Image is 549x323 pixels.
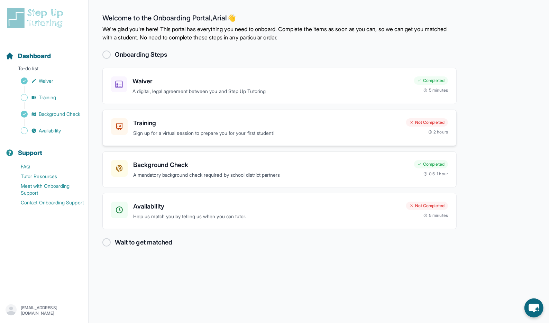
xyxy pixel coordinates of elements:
[39,111,80,118] span: Background Check
[6,304,83,317] button: [EMAIL_ADDRESS][DOMAIN_NAME]
[6,162,88,172] a: FAQ
[115,50,167,59] h2: Onboarding Steps
[102,193,457,229] a: AvailabilityHelp us match you by telling us when you can tutor.Not Completed5 minutes
[115,238,172,247] h2: Wait to get matched
[102,68,457,104] a: WaiverA digital, legal agreement between you and Step Up TutoringCompleted5 minutes
[102,110,457,146] a: TrainingSign up for a virtual session to prepare you for your first student!Not Completed2 hours
[3,40,85,64] button: Dashboard
[428,129,448,135] div: 2 hours
[18,51,51,61] span: Dashboard
[414,160,448,168] div: Completed
[423,171,448,177] div: 0.5-1 hour
[6,172,88,181] a: Tutor Resources
[132,87,409,95] p: A digital, legal agreement between you and Step Up Tutoring
[524,298,543,317] button: chat-button
[6,93,88,102] a: Training
[21,305,83,316] p: [EMAIL_ADDRESS][DOMAIN_NAME]
[6,126,88,136] a: Availability
[133,129,401,137] p: Sign up for a virtual session to prepare you for your first student!
[18,148,43,158] span: Support
[133,118,401,128] h3: Training
[6,76,88,86] a: Waiver
[102,151,457,188] a: Background CheckA mandatory background check required by school district partnersCompleted0.5-1 hour
[39,77,53,84] span: Waiver
[102,14,457,25] h2: Welcome to the Onboarding Portal, Arial 👋
[406,202,448,210] div: Not Completed
[6,198,88,207] a: Contact Onboarding Support
[133,213,401,221] p: Help us match you by telling us when you can tutor.
[3,137,85,160] button: Support
[39,94,56,101] span: Training
[6,181,88,198] a: Meet with Onboarding Support
[406,118,448,127] div: Not Completed
[132,76,409,86] h3: Waiver
[102,25,457,41] p: We're glad you're here! This portal has everything you need to onboard. Complete the items as soo...
[39,127,61,134] span: Availability
[133,160,409,170] h3: Background Check
[423,213,448,218] div: 5 minutes
[423,87,448,93] div: 5 minutes
[414,76,448,85] div: Completed
[6,7,67,29] img: logo
[6,109,88,119] a: Background Check
[6,51,51,61] a: Dashboard
[3,65,85,75] p: To-do list
[133,171,409,179] p: A mandatory background check required by school district partners
[133,202,401,211] h3: Availability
